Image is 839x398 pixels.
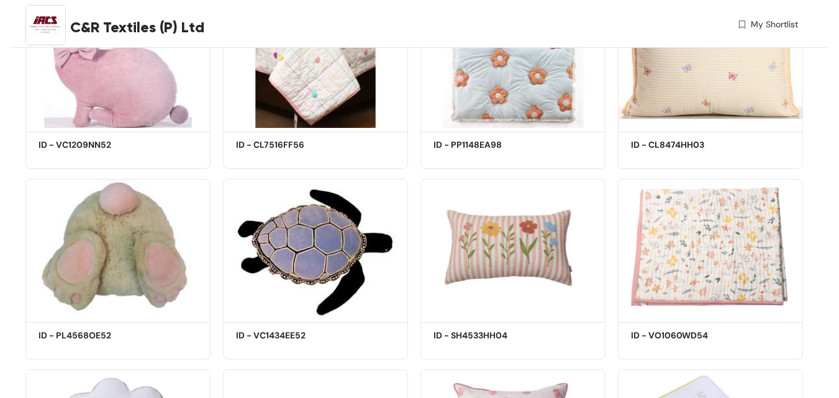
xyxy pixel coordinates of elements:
[433,329,539,342] h5: ID - SH4533HH04
[420,179,605,319] img: 49efbc56-e478-41fd-9046-7b8ba9b64781
[70,16,204,38] span: C&R Textiles (P) Ltd
[39,329,144,342] h5: ID - PL4568OE52
[737,18,748,31] img: wishlist
[236,138,342,152] h5: ID - CL7516FF56
[631,329,737,342] h5: ID - VO1060WD54
[751,18,798,31] span: My Shortlist
[39,138,144,152] h5: ID - VC1209NN52
[631,138,737,152] h5: ID - CL8474HH03
[618,179,803,319] img: a257dcea-aa8e-43a5-8b86-fbb9dcc02854
[236,329,342,342] h5: ID - VC1434EE52
[433,138,539,152] h5: ID - PP1148EA98
[223,179,408,319] img: 5c333c8f-a425-4963-bf3d-d465653b632f
[25,179,211,319] img: ba221136-b24c-4e50-a50a-6353501881ee
[25,5,66,45] img: Buyer Portal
